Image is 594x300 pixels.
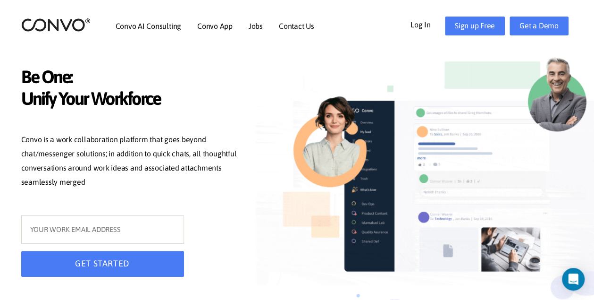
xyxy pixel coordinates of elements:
span: Be One: [21,66,243,90]
button: GET STARTED [21,251,184,277]
a: Jobs [249,22,263,30]
span: Unify Your Workforce [21,88,243,112]
div: Open Intercom Messenger [562,268,585,291]
input: YOUR WORK EMAIL ADDRESS [21,215,184,244]
a: Contact Us [279,22,314,30]
a: Get a Demo [510,17,569,35]
a: Log In [410,17,445,32]
p: Convo is a work collaboration platform that goes beyond chat/messenger solutions; in addition to ... [21,133,243,191]
a: Convo AI Consulting [116,22,181,30]
a: Convo App [197,22,233,30]
a: Sign up Free [445,17,505,35]
img: logo_2.png [21,17,91,32]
